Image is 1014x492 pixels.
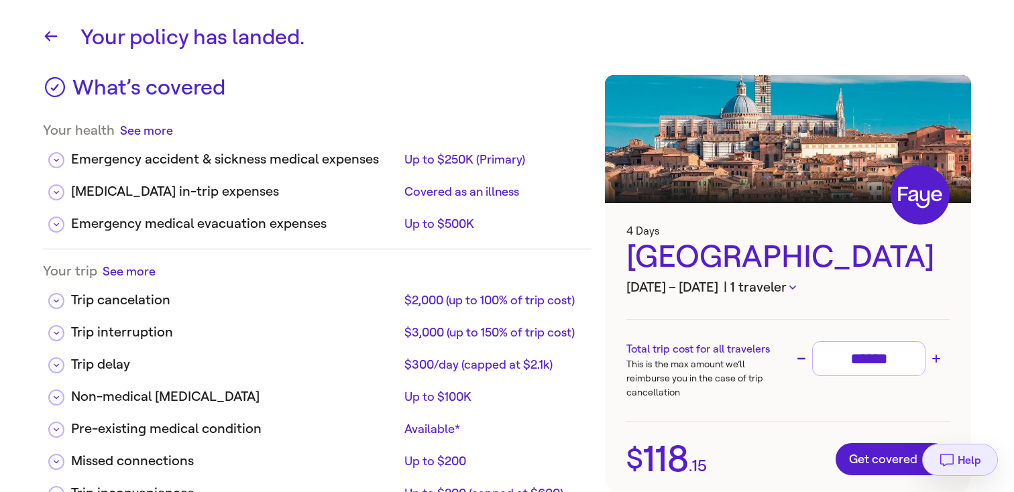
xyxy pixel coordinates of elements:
[43,344,591,376] div: Trip delay$300/day (capped at $2.1k)
[404,292,581,308] div: $2,000 (up to 100% of trip cost)
[71,451,399,471] div: Missed connections
[71,419,399,439] div: Pre-existing medical condition
[818,347,919,371] input: Trip cost
[626,278,950,298] h3: [DATE] – [DATE]
[71,149,399,170] div: Emergency accident & sickness medical expenses
[404,216,581,232] div: Up to $500K
[404,184,581,200] div: Covered as an illness
[404,389,581,405] div: Up to $100K
[71,387,399,407] div: Non-medical [MEDICAL_DATA]
[626,445,643,473] span: $
[71,322,399,343] div: Trip interruption
[71,214,399,234] div: Emergency medical evacuation expenses
[43,139,591,171] div: Emergency accident & sickness medical expensesUp to $250K (Primary)
[71,290,399,310] div: Trip cancelation
[43,203,591,235] div: Emergency medical evacuation expensesUp to $500K
[43,408,591,440] div: Pre-existing medical conditionAvailable*
[643,441,689,477] span: 118
[836,443,950,475] button: Get covered
[626,225,950,237] h3: 4 Days
[43,171,591,203] div: [MEDICAL_DATA] in-trip expensesCovered as an illness
[404,357,581,373] div: $300/day (capped at $2.1k)
[71,182,399,202] div: [MEDICAL_DATA] in-trip expenses
[849,452,936,466] span: Get covered
[692,458,707,474] span: 15
[43,312,591,344] div: Trip interruption$3,000 (up to 150% of trip cost)
[43,263,591,280] div: Your trip
[43,376,591,408] div: Non-medical [MEDICAL_DATA]Up to $100K
[626,357,788,399] p: This is the max amount we’ll reimburse you in the case of trip cancellation
[793,351,809,367] button: Decrease trip cost
[43,122,591,139] div: Your health
[120,122,173,139] button: See more
[626,341,788,357] h3: Total trip cost for all travelers
[404,421,581,437] div: Available*
[43,440,591,473] div: Missed connectionsUp to $200
[404,324,581,341] div: $3,000 (up to 150% of trip cost)
[404,453,581,469] div: Up to $200
[724,278,796,298] button: | 1 traveler
[80,21,971,54] h1: Your policy has landed.
[103,263,156,280] button: See more
[71,355,399,375] div: Trip delay
[72,75,225,109] h3: What’s covered
[958,454,981,467] span: Help
[404,151,581,168] div: Up to $250K (Primary)
[626,237,950,278] div: [GEOGRAPHIC_DATA]
[922,444,998,476] button: Help
[43,280,591,312] div: Trip cancelation$2,000 (up to 100% of trip cost)
[689,458,692,474] span: .
[928,351,944,367] button: Increase trip cost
